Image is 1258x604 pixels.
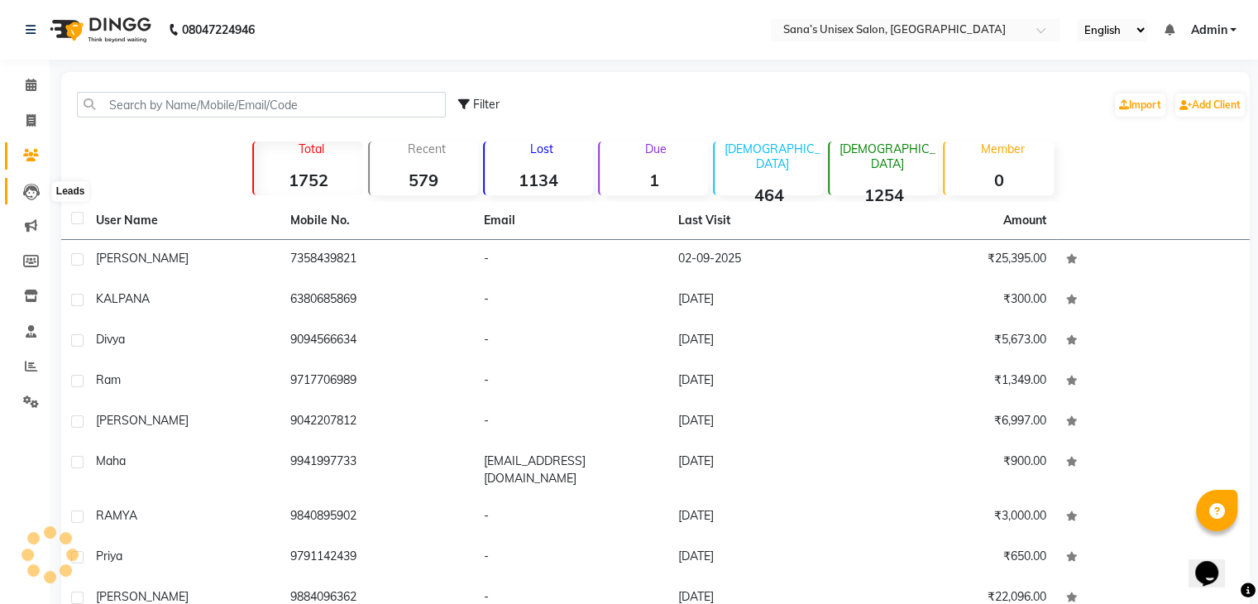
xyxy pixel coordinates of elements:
[945,170,1053,190] strong: 0
[862,497,1056,538] td: ₹3,000.00
[474,321,668,362] td: -
[474,402,668,443] td: -
[1190,22,1227,39] span: Admin
[280,202,475,240] th: Mobile No.
[96,251,189,266] span: [PERSON_NAME]
[42,7,155,53] img: logo
[951,141,1053,156] p: Member
[280,538,475,578] td: 9791142439
[668,497,863,538] td: [DATE]
[254,170,362,190] strong: 1752
[261,141,362,156] p: Total
[96,413,189,428] span: [PERSON_NAME]
[862,538,1056,578] td: ₹650.00
[280,497,475,538] td: 9840895902
[862,443,1056,497] td: ₹900.00
[862,402,1056,443] td: ₹6,997.00
[280,402,475,443] td: 9042207812
[603,141,708,156] p: Due
[1175,93,1245,117] a: Add Client
[474,202,668,240] th: Email
[668,538,863,578] td: [DATE]
[96,508,137,523] span: RAMYA
[376,141,478,156] p: Recent
[1115,93,1165,117] a: Import
[668,202,863,240] th: Last Visit
[485,170,593,190] strong: 1134
[836,141,938,171] p: [DEMOGRAPHIC_DATA]
[280,443,475,497] td: 9941997733
[474,538,668,578] td: -
[668,402,863,443] td: [DATE]
[715,185,823,205] strong: 464
[96,549,122,563] span: Priya
[96,453,126,468] span: Maha
[86,202,280,240] th: User Name
[862,280,1056,321] td: ₹300.00
[668,362,863,402] td: [DATE]
[280,321,475,362] td: 9094566634
[668,443,863,497] td: [DATE]
[96,589,189,604] span: [PERSON_NAME]
[96,372,121,387] span: Ram
[474,497,668,538] td: -
[182,7,255,53] b: 08047224946
[474,240,668,280] td: -
[280,240,475,280] td: 7358439821
[96,291,150,306] span: KALPANA
[491,141,593,156] p: Lost
[862,240,1056,280] td: ₹25,395.00
[96,332,125,347] span: Divya
[77,92,446,117] input: Search by Name/Mobile/Email/Code
[280,280,475,321] td: 6380685869
[52,182,89,202] div: Leads
[830,185,938,205] strong: 1254
[280,362,475,402] td: 9717706989
[668,280,863,321] td: [DATE]
[1189,538,1241,587] iframe: chat widget
[862,362,1056,402] td: ₹1,349.00
[668,321,863,362] td: [DATE]
[862,321,1056,362] td: ₹5,673.00
[473,97,500,112] span: Filter
[370,170,478,190] strong: 579
[721,141,823,171] p: [DEMOGRAPHIC_DATA]
[474,362,668,402] td: -
[600,170,708,190] strong: 1
[668,240,863,280] td: 02-09-2025
[993,202,1056,239] th: Amount
[474,443,668,497] td: [EMAIL_ADDRESS][DOMAIN_NAME]
[474,280,668,321] td: -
